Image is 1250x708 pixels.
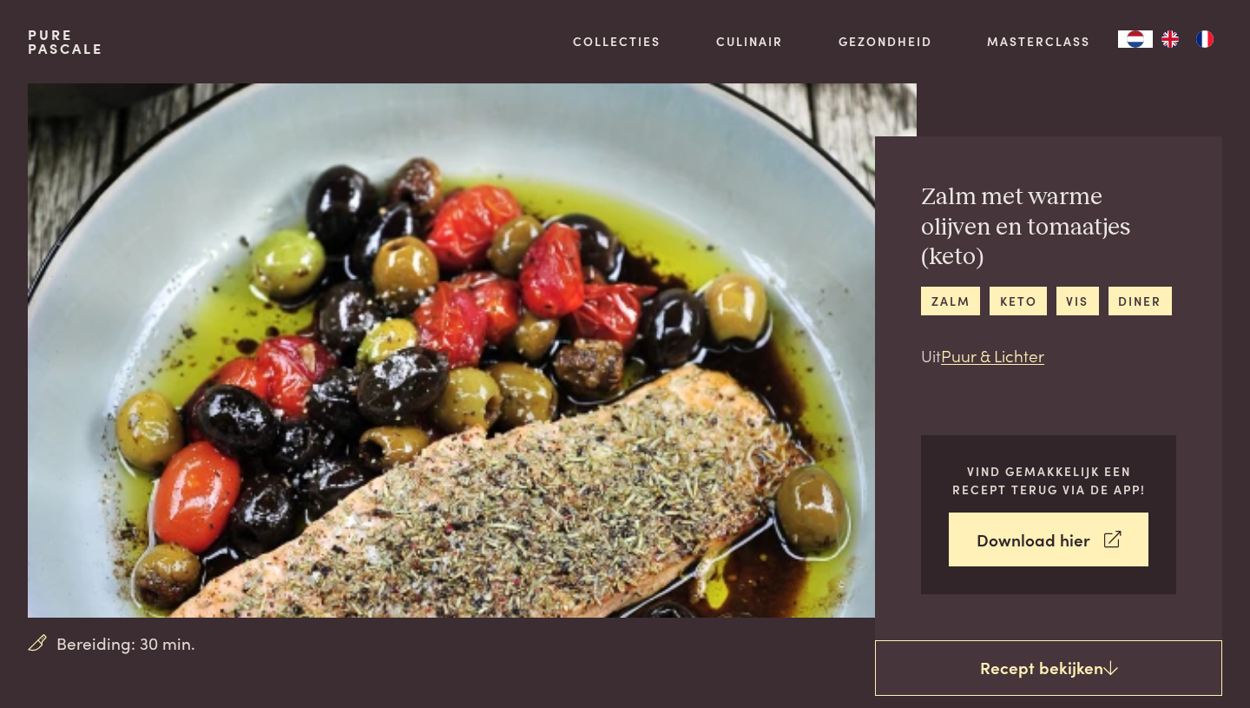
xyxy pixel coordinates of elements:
[839,32,932,50] a: Gezondheid
[716,32,783,50] a: Culinair
[921,343,1176,368] p: Uit
[987,32,1090,50] a: Masterclass
[28,28,103,56] a: PurePascale
[941,343,1044,367] a: Puur & Lichter
[875,640,1222,696] a: Recept bekijken
[1153,30,1187,48] a: EN
[56,631,195,656] span: Bereiding: 30 min.
[1118,30,1222,48] aside: Language selected: Nederlands
[1109,287,1172,315] a: diner
[921,287,980,315] a: zalm
[949,513,1148,567] a: Download hier
[1056,287,1099,315] a: vis
[1187,30,1222,48] a: FR
[28,83,917,618] img: Zalm met warme olijven en tomaatjes (keto)
[1118,30,1153,48] div: Language
[573,32,661,50] a: Collecties
[949,462,1148,498] p: Vind gemakkelijk een recept terug via de app!
[921,182,1176,273] h2: Zalm met warme olijven en tomaatjes (keto)
[1153,30,1222,48] ul: Language list
[1118,30,1153,48] a: NL
[990,287,1047,315] a: keto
